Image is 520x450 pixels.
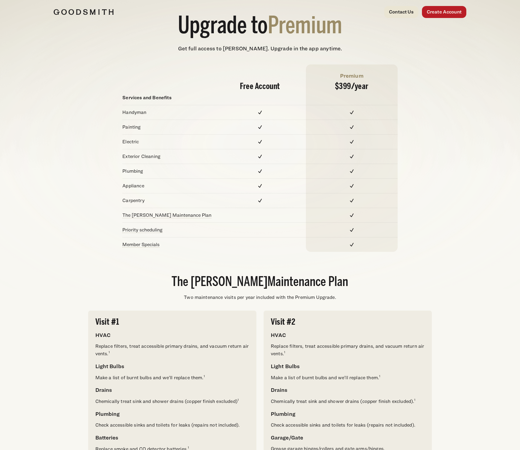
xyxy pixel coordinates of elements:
img: Check Line [348,197,355,204]
h4: Drains [95,386,249,394]
p: Handyman [122,109,214,116]
span: 1 [379,374,380,377]
span: 1 [284,350,285,353]
h3: $399/ year [313,82,390,91]
img: Check Line [256,168,264,175]
img: Check Line [348,182,355,189]
img: Check Line [256,109,264,116]
img: Check Line [348,124,355,131]
p: Check accessible sinks and toilets for leaks (repairs not included). [95,422,249,429]
h4: Premium [313,72,390,80]
h4: Batteries [95,434,249,442]
img: Check Line [348,241,355,248]
span: Premium [268,16,342,38]
h4: Drains [271,386,425,394]
h4: HVAC [95,331,249,339]
h4: Plumbing [271,410,425,418]
h3: Free Account [221,82,299,91]
span: 1 [414,398,415,401]
img: Check Line [256,182,264,189]
img: Check Line [348,109,355,116]
p: Electric [122,138,214,145]
h3: Visit #1 [95,318,249,326]
a: Priority scheduling [122,227,163,233]
p: Appliance [122,182,214,189]
p: Chemically treat sink and shower drains (copper finish excluded). [271,398,425,405]
img: Check Line [256,197,264,204]
img: Check Line [348,168,355,175]
a: Contact Us [384,6,418,18]
img: Check Line [348,138,355,145]
a: Create Account [422,6,466,18]
img: Check Line [256,153,264,160]
p: Plumbing [122,168,214,175]
h4: Plumbing [95,410,249,418]
a: The [PERSON_NAME] Maintenance Plan [122,212,211,218]
h2: The [PERSON_NAME] Maintenance Plan [88,276,432,289]
h4: HVAC [271,331,425,339]
span: 1 [188,445,189,448]
p: Exterior Cleaning [122,153,214,160]
img: Check Line [348,153,355,160]
p: Replace filters, treat accessible primary drains, and vacuum return air vents. [271,343,425,357]
h4: Light Bulbs [95,362,249,370]
span: Member Specials [122,242,160,248]
p: Replace filters, treat accessible primary drains, and vacuum return air vents. [95,343,249,357]
div: Two maintenance visits per year included with the Premium Upgrade. [88,294,432,301]
img: Check Line [348,212,355,219]
h3: Visit #2 [271,318,425,326]
p: Carpentry [122,197,214,204]
p: Services and Benefits [122,94,214,101]
p: Check accessible sinks and toilets for leaks (repairs not included). [271,422,425,429]
img: Check Line [256,138,264,145]
h4: Garage/Gate [271,434,425,442]
h4: Light Bulbs [271,362,425,370]
img: Goodsmith [54,9,114,15]
p: Make a list of burnt bulbs and we’ll replace them. [271,374,425,381]
img: Check Line [348,226,355,234]
span: 1 [238,398,239,401]
p: Painting [122,124,214,131]
p: Make a list of burnt bulbs and we’ll replace them. [95,374,249,381]
span: 1 [109,350,110,353]
img: Check Line [256,124,264,131]
p: Chemically treat sink and shower drains (copper finish excluded) [95,398,249,405]
span: 1 [204,374,205,377]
